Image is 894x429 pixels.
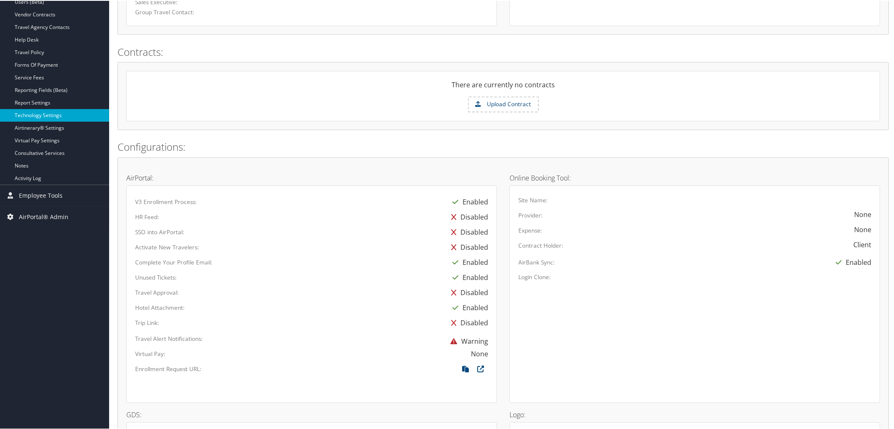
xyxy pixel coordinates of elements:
[518,257,555,266] label: AirBank Sync:
[518,225,542,234] label: Expense:
[471,348,488,358] div: None
[126,411,497,417] h4: GDS:
[518,241,563,249] label: Contract Holder:
[469,97,538,111] label: Upload Contract
[118,139,889,153] h2: Configurations:
[518,195,548,204] label: Site Name:
[135,288,179,296] label: Travel Approval:
[135,7,244,16] label: Group Travel Contact:
[135,227,184,235] label: SSO into AirPortal:
[135,303,185,311] label: Hotel Attachment:
[135,197,197,205] label: V3 Enrollment Process:
[831,254,871,269] div: Enabled
[854,224,871,234] div: None
[854,209,871,219] div: None
[510,411,880,417] h4: Logo:
[518,210,543,219] label: Provider:
[126,174,497,180] h4: AirPortal:
[518,272,551,280] label: Login Clone:
[135,212,159,220] label: HR Feed:
[448,269,488,284] div: Enabled
[135,364,201,372] label: Enrollment Request URL:
[135,257,212,266] label: Complete Your Profile Email:
[135,349,165,357] label: Virtual Pay:
[135,318,159,326] label: Trip Link:
[19,206,68,227] span: AirPortal® Admin
[446,336,488,345] span: Warning
[447,239,488,254] div: Disabled
[447,284,488,299] div: Disabled
[447,209,488,224] div: Disabled
[853,239,871,249] div: Client
[510,174,880,180] h4: Online Booking Tool:
[448,299,488,314] div: Enabled
[19,184,63,205] span: Employee Tools
[135,334,203,342] label: Travel Alert Notifications:
[118,44,889,58] h2: Contracts:
[127,79,880,96] div: There are currently no contracts
[448,194,488,209] div: Enabled
[135,242,199,251] label: Activate New Travelers:
[135,272,177,281] label: Unused Tickets:
[447,314,488,330] div: Disabled
[448,254,488,269] div: Enabled
[447,224,488,239] div: Disabled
